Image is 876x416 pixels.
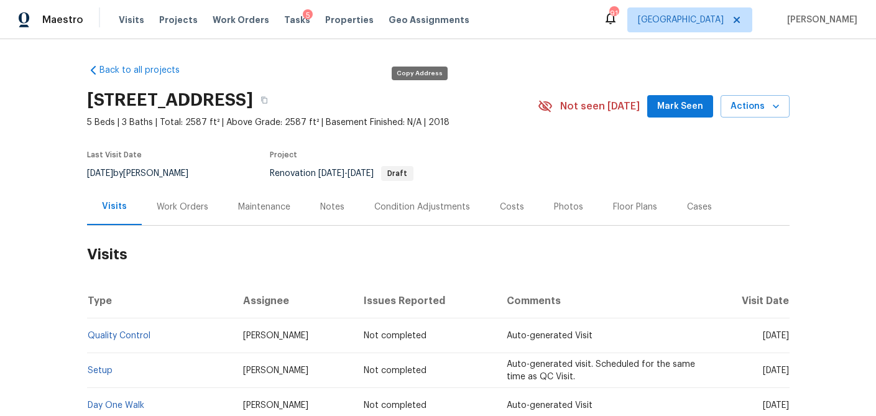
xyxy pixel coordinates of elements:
[243,401,308,410] span: [PERSON_NAME]
[233,284,354,318] th: Assignee
[88,401,144,410] a: Day One Walk
[507,331,592,340] span: Auto-generated Visit
[638,14,724,26] span: [GEOGRAPHIC_DATA]
[763,401,789,410] span: [DATE]
[364,366,426,375] span: Not completed
[119,14,144,26] span: Visits
[763,366,789,375] span: [DATE]
[374,201,470,213] div: Condition Adjustments
[554,201,583,213] div: Photos
[364,331,426,340] span: Not completed
[88,366,113,375] a: Setup
[364,401,426,410] span: Not completed
[500,201,524,213] div: Costs
[284,16,310,24] span: Tasks
[782,14,857,26] span: [PERSON_NAME]
[320,201,344,213] div: Notes
[609,7,618,20] div: 91
[507,360,695,381] span: Auto-generated visit. Scheduled for the same time as QC Visit.
[159,14,198,26] span: Projects
[763,331,789,340] span: [DATE]
[87,64,206,76] a: Back to all projects
[102,200,127,213] div: Visits
[303,9,313,22] div: 5
[87,226,790,284] h2: Visits
[318,169,374,178] span: -
[243,331,308,340] span: [PERSON_NAME]
[88,331,150,340] a: Quality Control
[731,99,780,114] span: Actions
[354,284,497,318] th: Issues Reported
[613,201,657,213] div: Floor Plans
[87,151,142,159] span: Last Visit Date
[687,201,712,213] div: Cases
[270,169,413,178] span: Renovation
[243,366,308,375] span: [PERSON_NAME]
[560,100,640,113] span: Not seen [DATE]
[325,14,374,26] span: Properties
[270,151,297,159] span: Project
[213,14,269,26] span: Work Orders
[708,284,789,318] th: Visit Date
[647,95,713,118] button: Mark Seen
[382,170,412,177] span: Draft
[157,201,208,213] div: Work Orders
[657,99,703,114] span: Mark Seen
[87,169,113,178] span: [DATE]
[497,284,708,318] th: Comments
[238,201,290,213] div: Maintenance
[721,95,790,118] button: Actions
[42,14,83,26] span: Maestro
[87,166,203,181] div: by [PERSON_NAME]
[389,14,469,26] span: Geo Assignments
[87,284,234,318] th: Type
[87,116,538,129] span: 5 Beds | 3 Baths | Total: 2587 ft² | Above Grade: 2587 ft² | Basement Finished: N/A | 2018
[348,169,374,178] span: [DATE]
[87,94,253,106] h2: [STREET_ADDRESS]
[507,401,592,410] span: Auto-generated Visit
[318,169,344,178] span: [DATE]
